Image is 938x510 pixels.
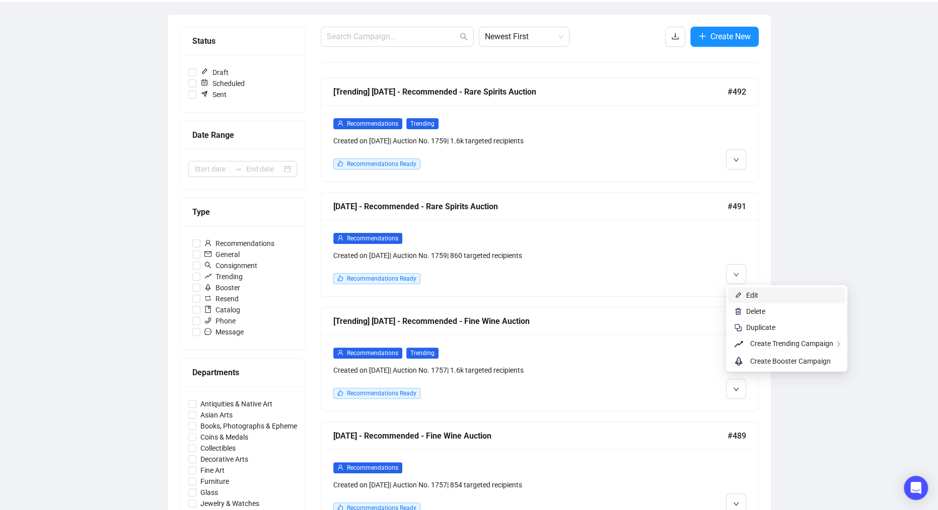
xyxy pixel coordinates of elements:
span: user [337,235,343,241]
span: phone [204,317,211,324]
span: General [200,249,244,260]
span: search [204,262,211,269]
span: Edit [746,291,758,299]
span: Recommendations [347,120,398,127]
div: Created on [DATE] | Auction No. 1757 | 854 targeted recipients [333,479,641,490]
span: down [733,157,739,163]
span: download [671,32,679,40]
a: [Trending] [DATE] - Recommended - Fine Wine Auction#490userRecommendationsTrendingCreated on [DAT... [321,307,759,411]
span: like [337,275,343,281]
span: Recommendations [200,238,278,249]
span: Fine Art [196,465,229,476]
div: [DATE] - Recommended - Rare Spirits Auction [333,200,728,213]
span: Jewelry & Watches [196,498,263,509]
button: Create New [690,27,759,47]
span: user [204,239,211,246]
span: Newest First [485,27,563,46]
span: book [204,306,211,313]
input: Start date [194,163,230,175]
span: Trending [200,271,247,282]
span: right [835,341,841,347]
img: svg+xml;base64,PHN2ZyB4bWxucz0iaHR0cDovL3d3dy53My5vcmcvMjAwMC9zdmciIHhtbG5zOnhsaW5rPSJodHRwOi8vd3... [734,291,742,299]
span: rocket [204,284,211,291]
span: rise [734,338,746,350]
div: Date Range [192,129,293,141]
span: mail [204,250,211,258]
span: Create Booster Campaign [750,357,831,365]
span: Booster [200,282,244,293]
span: Trending [406,348,439,359]
span: Consignment [200,260,261,271]
span: Recommendations [347,350,398,357]
span: Recommendations [347,235,398,242]
span: Antiquities & Native Art [196,398,276,409]
span: rise [204,273,211,280]
a: [Trending] [DATE] - Recommended - Rare Spirits Auction#492userRecommendationsTrendingCreated on [... [321,77,759,182]
span: like [337,390,343,396]
span: down [733,386,739,392]
div: Status [192,35,293,47]
div: [DATE] - Recommended - Fine Wine Auction [333,430,728,442]
span: swap-right [234,165,242,173]
span: #492 [728,86,746,98]
span: user [337,464,343,470]
span: down [733,272,739,278]
span: Scheduled [196,78,249,89]
div: [Trending] [DATE] - Recommended - Rare Spirits Auction [333,86,728,98]
span: Collectibles [196,443,240,454]
span: Create Trending Campaign [750,339,833,348]
span: Sent [196,89,231,100]
input: Search Campaign... [327,31,458,43]
span: Recommendations Ready [347,390,416,397]
span: Glass [196,487,222,498]
span: Draft [196,67,233,78]
span: Decorative Arts [196,454,252,465]
div: Created on [DATE] | Auction No. 1759 | 860 targeted recipients [333,250,641,261]
span: Recommendations Ready [347,275,416,282]
div: Created on [DATE] | Auction No. 1757 | 1.6k targeted recipients [333,365,641,376]
span: Coins & Medals [196,432,252,443]
span: Trending [406,118,439,129]
span: #489 [728,430,746,442]
span: Recommendations Ready [347,160,416,167]
span: plus [698,32,706,40]
img: svg+xml;base64,PHN2ZyB4bWxucz0iaHR0cDovL3d3dy53My5vcmcvMjAwMC9zdmciIHhtbG5zOnhsaW5rPSJodHRwOi8vd3... [734,307,742,315]
img: svg+xml;base64,PHN2ZyB4bWxucz0iaHR0cDovL3d3dy53My5vcmcvMjAwMC9zdmciIHdpZHRoPSIyNCIgaGVpZ2h0PSIyNC... [734,323,742,331]
span: Delete [746,307,765,315]
span: user [337,120,343,126]
span: Furniture [196,476,233,487]
div: Type [192,206,293,218]
span: Duplicate [746,323,775,331]
span: Books, Photographs & Ephemera [196,420,308,432]
span: like [337,160,343,166]
span: Asian Arts [196,409,237,420]
input: End date [246,163,282,175]
span: Create New [710,30,751,43]
div: Departments [192,366,293,379]
span: retweet [204,295,211,302]
span: Phone [200,315,240,326]
span: Message [200,326,248,337]
span: Catalog [200,304,244,315]
span: user [337,350,343,356]
a: [DATE] - Recommended - Rare Spirits Auction#491userRecommendationsCreated on [DATE]| Auction No. ... [321,192,759,297]
span: Recommendations [347,464,398,471]
div: Created on [DATE] | Auction No. 1759 | 1.6k targeted recipients [333,135,641,146]
div: Open Intercom Messenger [904,476,928,500]
span: down [733,501,739,507]
span: message [204,328,211,335]
span: rocket [734,355,746,367]
span: search [460,33,468,41]
span: #491 [728,200,746,213]
div: [Trending] [DATE] - Recommended - Fine Wine Auction [333,315,728,327]
span: Resend [200,293,243,304]
span: to [234,165,242,173]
